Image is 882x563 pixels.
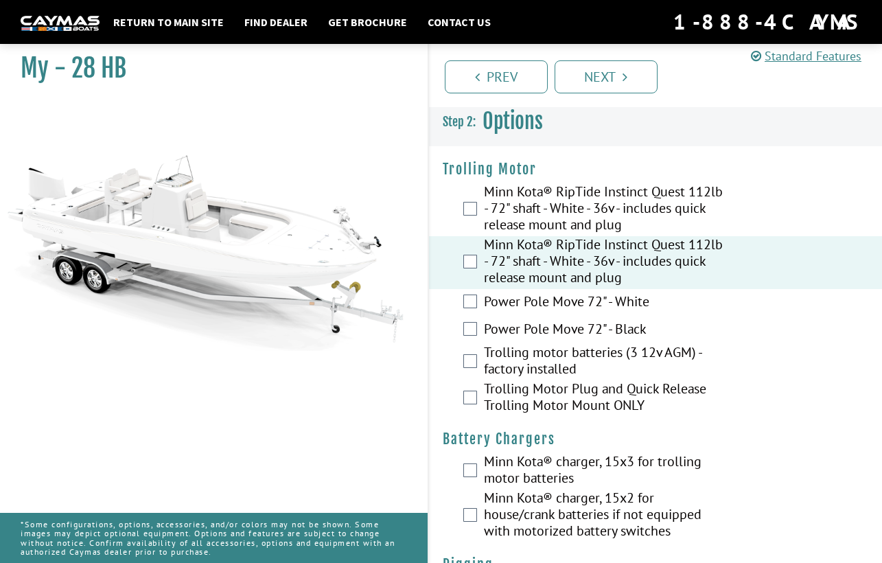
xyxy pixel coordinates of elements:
[445,60,548,93] a: Prev
[21,53,393,84] h1: My - 28 HB
[321,13,414,31] a: Get Brochure
[443,430,869,448] h4: Battery Chargers
[106,13,231,31] a: Return to main site
[237,13,314,31] a: Find Dealer
[484,344,723,380] label: Trolling motor batteries (3 12v AGM) - factory installed
[484,380,723,417] label: Trolling Motor Plug and Quick Release Trolling Motor Mount ONLY
[555,60,658,93] a: Next
[21,513,407,563] p: *Some configurations, options, accessories, and/or colors may not be shown. Some images may depic...
[673,7,861,37] div: 1-888-4CAYMAS
[751,48,861,64] a: Standard Features
[421,13,498,31] a: Contact Us
[484,236,723,289] label: Minn Kota® RipTide Instinct Quest 112lb - 72" shaft - White - 36v - includes quick release mount ...
[484,321,723,341] label: Power Pole Move 72" - Black
[443,161,869,178] h4: Trolling Motor
[484,490,723,542] label: Minn Kota® charger, 15x2 for house/crank batteries if not equipped with motorized battery switches
[484,293,723,313] label: Power Pole Move 72" - White
[21,16,100,30] img: white-logo-c9c8dbefe5ff5ceceb0f0178aa75bf4bb51f6bca0971e226c86eb53dfe498488.png
[484,453,723,490] label: Minn Kota® charger, 15x3 for trolling motor batteries
[484,183,723,236] label: Minn Kota® RipTide Instinct Quest 112lb - 72" shaft - White - 36v - includes quick release mount ...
